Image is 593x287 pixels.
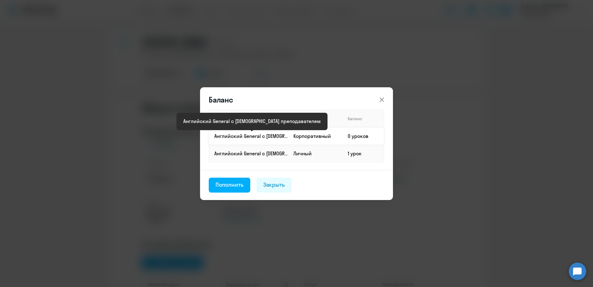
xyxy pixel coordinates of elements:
[263,181,285,189] div: Закрыть
[209,178,250,193] button: Пополнить
[216,181,243,189] div: Пополнить
[343,110,384,127] th: Баланс
[256,178,292,193] button: Закрыть
[209,110,288,127] th: Продукт
[288,110,343,127] th: Способ оплаты
[288,145,343,162] td: Личный
[200,95,393,105] header: Баланс
[288,127,343,145] td: Корпоративный
[214,150,288,157] p: Английский General с [DEMOGRAPHIC_DATA] преподавателем
[343,127,384,145] td: 0 уроков
[343,145,384,162] td: 1 урок
[183,117,321,125] div: Английский General с [DEMOGRAPHIC_DATA] преподавателем
[214,133,288,139] p: Английский General с [DEMOGRAPHIC_DATA] преподавателем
